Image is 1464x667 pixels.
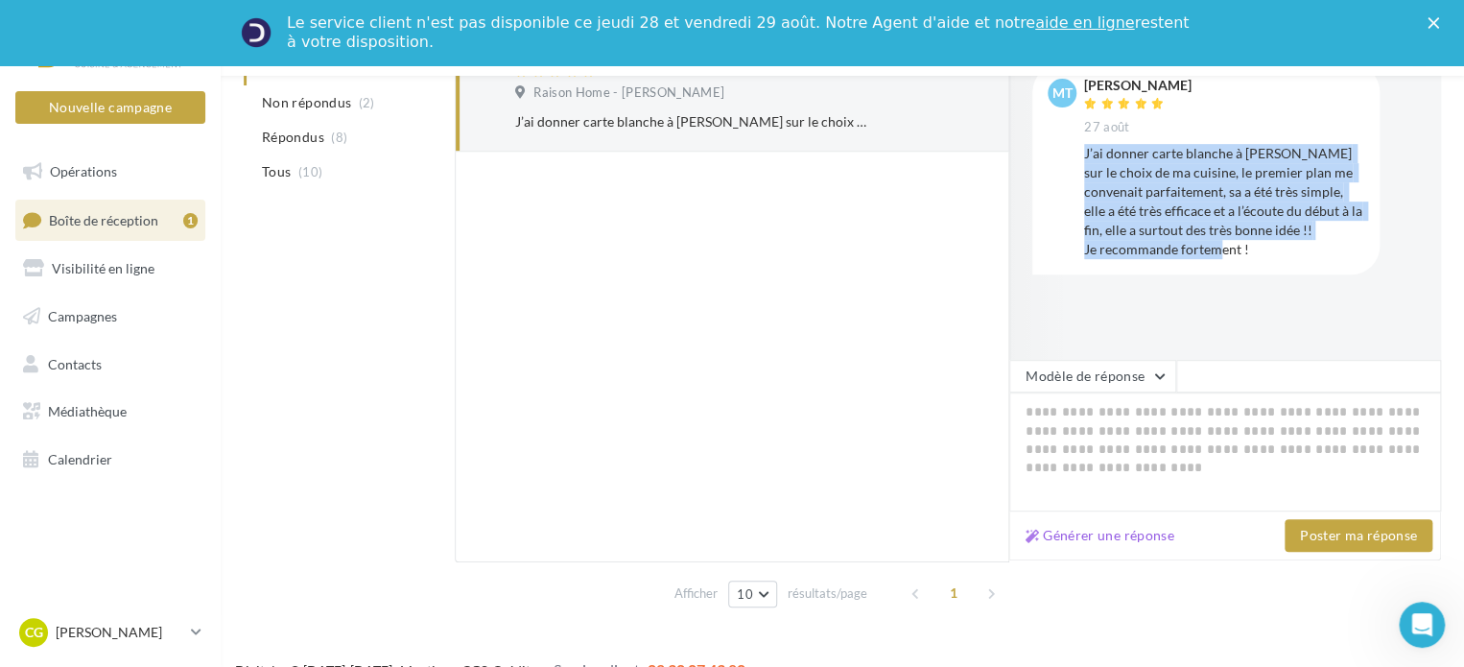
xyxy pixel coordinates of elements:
a: Calendrier [12,440,209,480]
span: CG [25,623,43,642]
button: Nouvelle campagne [15,91,205,124]
div: Fermer [1428,17,1447,29]
span: Médiathèque [48,403,127,419]
span: (2) [359,95,375,110]
span: Opérations [50,163,117,179]
a: Boîte de réception1 [12,200,209,241]
span: MT [1052,83,1073,103]
div: J’ai donner carte blanche à [PERSON_NAME] sur le choix de ma cuisine, le premier plan me convenai... [515,112,867,131]
span: Afficher [674,584,718,603]
div: Le service client n'est pas disponible ce jeudi 28 et vendredi 29 août. Notre Agent d'aide et not... [287,13,1192,52]
a: Contacts [12,345,209,385]
span: 10 [737,586,753,602]
span: (10) [298,164,322,179]
button: Poster ma réponse [1285,519,1432,552]
button: 10 [728,581,777,607]
a: Campagnes [12,297,209,337]
button: Générer une réponse [1018,524,1182,547]
span: Campagnes [48,308,117,324]
span: Visibilité en ligne [52,260,154,276]
iframe: Intercom live chat [1399,602,1445,648]
a: CG [PERSON_NAME] [15,614,205,651]
span: 27 août [1084,119,1129,136]
a: Visibilité en ligne [12,249,209,289]
span: Non répondus [262,93,351,112]
div: 1 [183,213,198,228]
div: J’ai donner carte blanche à [PERSON_NAME] sur le choix de ma cuisine, le premier plan me convenai... [1084,144,1364,259]
a: Médiathèque [12,392,209,432]
img: Profile image for Service-Client [241,17,272,48]
span: Tous [262,162,291,181]
span: Répondus [262,128,324,147]
span: Contacts [48,355,102,371]
span: (8) [331,130,347,145]
span: 1 [938,578,969,608]
p: [PERSON_NAME] [56,623,183,642]
a: Opérations [12,152,209,192]
span: Calendrier [48,451,112,467]
a: aide en ligne [1035,13,1134,32]
span: résultats/page [788,584,867,603]
div: [PERSON_NAME] [1084,79,1192,92]
span: Raison Home - [PERSON_NAME] [533,84,724,102]
button: Modèle de réponse [1009,360,1176,393]
span: Boîte de réception [49,211,158,227]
